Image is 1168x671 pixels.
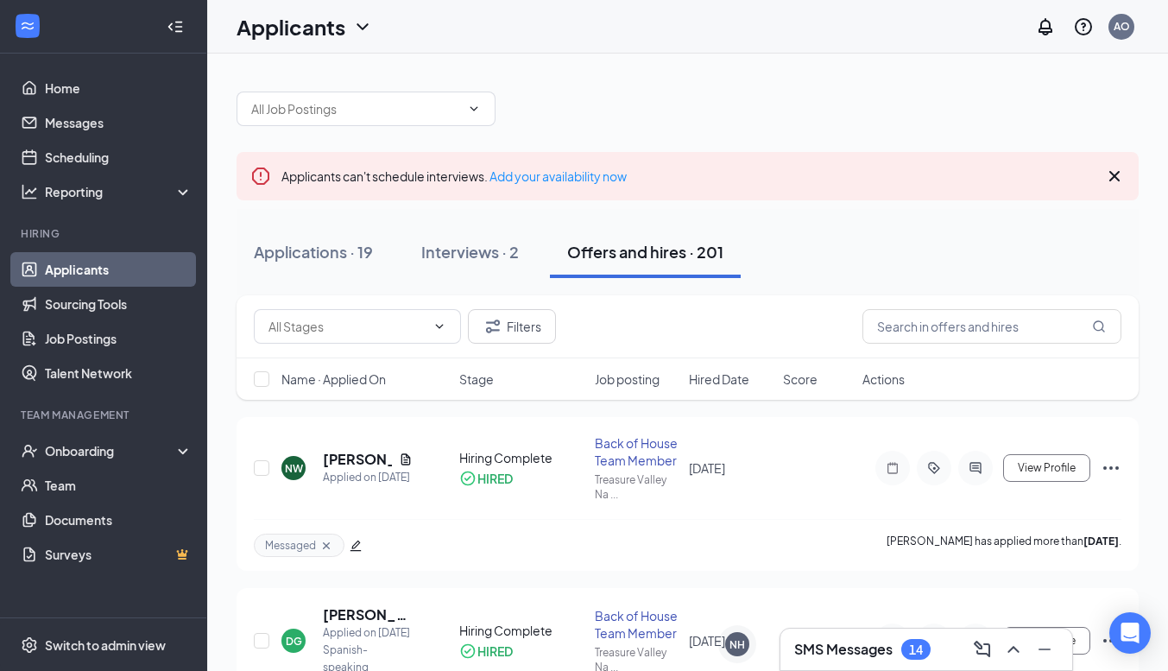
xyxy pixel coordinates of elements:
span: Job posting [595,370,660,388]
button: View Profile [1003,627,1090,655]
svg: ChevronDown [352,16,373,37]
div: Open Intercom Messenger [1109,612,1151,654]
h1: Applicants [237,12,345,41]
svg: Ellipses [1101,630,1121,651]
a: Team [45,468,193,503]
a: Documents [45,503,193,537]
input: Search in offers and hires [862,309,1121,344]
input: All Stages [268,317,426,336]
div: NW [285,461,303,476]
div: Treasure Valley Na ... [595,472,679,502]
svg: Error [250,166,271,187]
svg: Analysis [21,183,38,200]
a: Job Postings [45,321,193,356]
button: Minimize [1031,636,1058,663]
svg: WorkstreamLogo [19,17,36,35]
span: [DATE] [689,633,725,649]
svg: UserCheck [21,442,38,459]
span: Applicants can't schedule interviews. [281,168,627,184]
div: 14 [909,643,923,657]
span: [DATE] [689,460,725,476]
svg: Note [882,461,903,475]
a: Talent Network [45,356,193,390]
svg: Minimize [1034,639,1055,660]
span: Hired Date [689,370,749,388]
span: Name · Applied On [281,370,386,388]
a: Scheduling [45,140,193,174]
div: Back of House Team Member [595,434,679,469]
svg: QuestionInfo [1073,16,1094,37]
div: NH [729,637,745,652]
svg: ChevronUp [1003,639,1024,660]
button: View Profile [1003,454,1090,482]
div: Back of House Team Member [595,607,679,642]
span: Stage [459,370,494,388]
button: ChevronUp [1000,636,1027,663]
div: HIRED [477,643,513,660]
h5: [PERSON_NAME] [323,450,392,469]
div: Onboarding [45,442,178,459]
svg: Ellipses [1101,458,1121,478]
input: All Job Postings [251,99,460,118]
svg: ChevronDown [467,102,481,116]
svg: ActiveTag [924,461,944,475]
div: Reporting [45,183,193,200]
span: Messaged [265,538,316,553]
b: [DATE] [1083,535,1119,548]
div: Hiring Complete [459,449,584,466]
svg: MagnifyingGlass [1092,320,1106,333]
div: Hiring [21,226,189,241]
button: ComposeMessage [969,636,996,663]
svg: ChevronDown [432,320,446,333]
svg: Cross [1104,166,1125,187]
div: DG [286,634,302,649]
svg: Collapse [167,18,184,35]
p: [PERSON_NAME] has applied more than . [887,534,1121,557]
div: Applied on [DATE] [323,469,413,486]
h5: [PERSON_NAME] [PERSON_NAME] [323,605,413,624]
svg: Settings [21,636,38,654]
span: Actions [862,370,905,388]
div: Team Management [21,408,189,422]
svg: Cross [319,539,333,553]
a: Home [45,71,193,105]
div: AO [1114,19,1130,34]
div: Offers and hires · 201 [567,241,723,263]
span: edit [350,540,362,552]
h3: SMS Messages [794,640,893,659]
div: Switch to admin view [45,636,166,654]
svg: Document [399,453,413,466]
svg: Notifications [1035,16,1056,37]
div: Interviews · 2 [421,241,519,263]
svg: CheckmarkCircle [459,470,477,487]
div: Applications · 19 [254,241,373,263]
svg: CheckmarkCircle [459,643,477,660]
svg: Filter [483,316,503,337]
a: Sourcing Tools [45,287,193,321]
svg: ComposeMessage [972,639,993,660]
a: SurveysCrown [45,537,193,572]
a: Applicants [45,252,193,287]
div: Applied on [DATE] [323,624,413,642]
div: Hiring Complete [459,622,584,639]
div: HIRED [477,470,513,487]
a: Add your availability now [489,168,627,184]
button: Filter Filters [468,309,556,344]
a: Messages [45,105,193,140]
span: View Profile [1018,462,1076,474]
svg: ActiveChat [965,461,986,475]
span: Score [783,370,818,388]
